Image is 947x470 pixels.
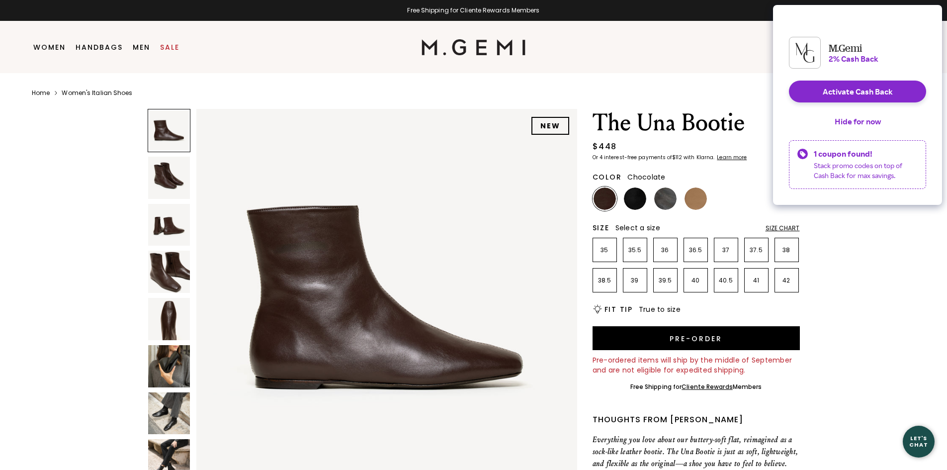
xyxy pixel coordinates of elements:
p: 38.5 [593,277,616,284]
h1: The Una Bootie [593,109,800,137]
h2: Fit Tip [604,305,633,313]
img: The Una Bootie [148,392,190,435]
klarna-placement-style-cta: Learn more [717,154,747,161]
span: Chocolate [627,172,665,182]
klarna-placement-style-body: with Klarna [684,154,716,161]
p: 42 [775,277,798,284]
div: NEW [531,117,569,135]
p: 35.5 [623,246,647,254]
img: Gunmetal [654,188,677,210]
h2: Size [593,224,609,232]
p: 37.5 [745,246,768,254]
img: Light Tan [685,188,707,210]
div: Free Shipping for Members [630,383,762,391]
img: The Una Bootie [148,204,190,246]
span: Select a size [615,223,660,233]
a: Men [133,43,150,51]
p: 38 [775,246,798,254]
div: Size Chart [766,224,800,232]
div: Thoughts from [PERSON_NAME] [593,414,800,426]
a: Women's Italian Shoes [62,89,132,97]
img: The Una Bootie [148,345,190,387]
p: 41 [745,277,768,284]
div: $448 [593,141,617,153]
a: Home [32,89,50,97]
img: Black [624,188,646,210]
h2: Color [593,173,622,181]
p: 39 [623,277,647,284]
a: Cliente Rewards [682,382,733,391]
klarna-placement-style-amount: $112 [672,154,682,161]
a: Learn more [716,155,747,161]
p: 39.5 [654,277,677,284]
a: Sale [160,43,179,51]
p: 40 [684,277,707,284]
p: 37 [714,246,738,254]
button: Pre-order [593,326,800,350]
p: 35 [593,246,616,254]
a: Women [33,43,66,51]
klarna-placement-style-body: Or 4 interest-free payments of [593,154,672,161]
img: M.Gemi [422,39,525,55]
p: 36 [654,246,677,254]
img: Chocolate [594,188,616,210]
span: True to size [639,304,681,314]
p: 36.5 [684,246,707,254]
img: The Una Bootie [148,298,190,340]
p: 40.5 [714,277,738,284]
div: Pre-ordered items will ship by the middle of September and are not eligible for expedited shipping. [593,355,800,375]
img: The Una Bootie [148,251,190,293]
img: The Una Bootie [148,157,190,199]
a: Handbags [76,43,123,51]
div: Let's Chat [903,435,935,448]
